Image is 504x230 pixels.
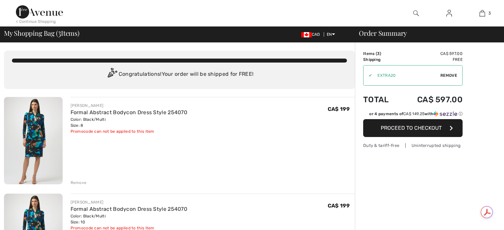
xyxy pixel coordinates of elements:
[488,10,491,16] span: 3
[71,199,188,205] div: [PERSON_NAME]
[377,51,380,56] span: 3
[413,9,419,17] img: search the website
[16,5,63,19] img: 1ère Avenue
[71,206,188,212] a: Formal Abstract Bodycon Dress Style 254070
[441,9,457,18] a: Sign In
[363,88,399,111] td: Total
[58,28,61,37] span: 3
[363,57,399,63] td: Shipping
[105,68,119,81] img: Congratulation2.svg
[327,32,335,37] span: EN
[399,51,463,57] td: CA$ 597.00
[301,32,323,37] span: CAD
[446,9,452,17] img: My Info
[479,9,485,17] img: My Bag
[399,88,463,111] td: CA$ 597.00
[16,19,56,24] div: < Continue Shopping
[372,66,440,85] input: Promo code
[328,203,350,209] span: CA$ 199
[363,119,463,137] button: Proceed to Checkout
[301,32,312,37] img: Canadian Dollar
[466,9,498,17] a: 3
[71,103,188,109] div: [PERSON_NAME]
[4,97,63,184] img: Formal Abstract Bodycon Dress Style 254070
[440,72,457,78] span: Remove
[351,30,500,36] div: Order Summary
[381,125,442,131] span: Proceed to Checkout
[403,112,424,116] span: CA$ 149.25
[71,109,188,115] a: Formal Abstract Bodycon Dress Style 254070
[71,213,188,225] div: Color: Black/Multi Size: 10
[363,142,463,149] div: Duty & tariff-free | Uninterrupted shipping
[71,180,87,186] div: Remove
[328,106,350,112] span: CA$ 199
[363,111,463,119] div: or 4 payments ofCA$ 149.25withSezzle Click to learn more about Sezzle
[369,111,463,117] div: or 4 payments of with
[4,30,80,36] span: My Shopping Bag ( Items)
[71,116,188,128] div: Color: Black/Multi Size: 8
[433,111,457,117] img: Sezzle
[363,51,399,57] td: Items ( )
[399,57,463,63] td: Free
[71,128,188,134] div: Promocode can not be applied to this item
[364,72,372,78] div: ✔
[12,68,347,81] div: Congratulations! Your order will be shipped for FREE!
